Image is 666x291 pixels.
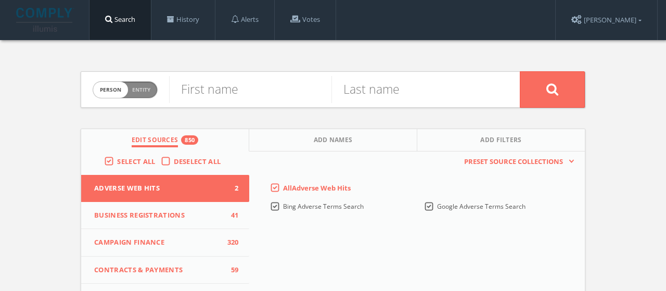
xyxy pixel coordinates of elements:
[174,157,221,166] span: Deselect All
[223,210,239,221] span: 41
[81,202,249,230] button: Business Registrations41
[117,157,155,166] span: Select All
[94,237,223,248] span: Campaign Finance
[81,257,249,284] button: Contracts & Payments59
[16,8,74,32] img: illumis
[81,175,249,202] button: Adverse Web Hits2
[283,202,364,211] span: Bing Adverse Terms Search
[94,265,223,275] span: Contracts & Payments
[81,229,249,257] button: Campaign Finance320
[283,183,351,193] span: All Adverse Web Hits
[223,183,239,194] span: 2
[480,135,522,147] span: Add Filters
[132,86,150,94] span: Entity
[437,202,526,211] span: Google Adverse Terms Search
[94,183,223,194] span: Adverse Web Hits
[249,129,417,151] button: Add Names
[93,82,128,98] span: person
[417,129,585,151] button: Add Filters
[223,265,239,275] span: 59
[459,157,568,167] span: Preset Source Collections
[94,210,223,221] span: Business Registrations
[223,237,239,248] span: 320
[459,157,574,167] button: Preset Source Collections
[132,135,178,147] span: Edit Sources
[181,135,198,145] div: 850
[314,135,353,147] span: Add Names
[81,129,249,151] button: Edit Sources850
